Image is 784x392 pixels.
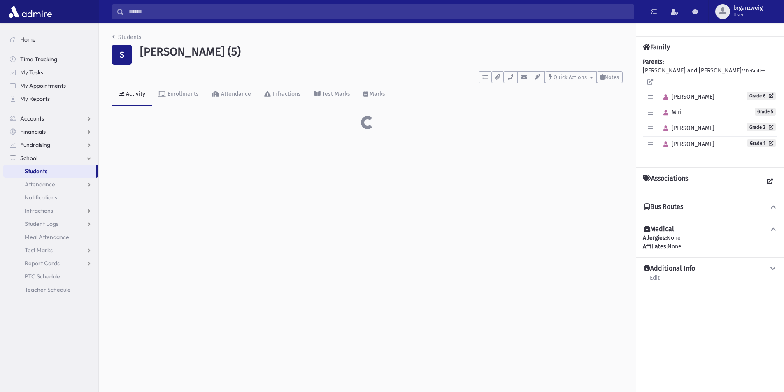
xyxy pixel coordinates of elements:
[25,207,53,214] span: Infractions
[597,71,623,83] button: Notes
[25,181,55,188] span: Attendance
[3,217,98,230] a: Student Logs
[3,270,98,283] a: PTC Schedule
[124,90,145,97] div: Activity
[166,90,199,97] div: Enrollments
[643,242,777,251] div: None
[3,230,98,244] a: Meal Attendance
[733,5,763,12] span: brganzweig
[25,246,53,254] span: Test Marks
[747,139,776,147] a: Grade 1
[3,257,98,270] a: Report Cards
[20,69,43,76] span: My Tasks
[3,112,98,125] a: Accounts
[3,151,98,165] a: School
[3,138,98,151] a: Fundraising
[205,83,258,106] a: Attendance
[112,83,152,106] a: Activity
[545,71,597,83] button: Quick Actions
[112,34,142,41] a: Students
[7,3,54,20] img: AdmirePro
[660,109,682,116] span: Miri
[20,36,36,43] span: Home
[733,12,763,18] span: User
[605,74,619,80] span: Notes
[25,286,71,293] span: Teacher Schedule
[25,220,58,227] span: Student Logs
[649,273,660,288] a: Edit
[644,225,674,234] h4: Medical
[219,90,251,97] div: Attendance
[3,79,98,92] a: My Appointments
[112,33,142,45] nav: breadcrumb
[643,234,777,251] div: None
[747,92,776,100] a: Grade 6
[643,43,670,51] h4: Family
[25,260,60,267] span: Report Cards
[554,74,587,80] span: Quick Actions
[3,204,98,217] a: Infractions
[140,45,623,59] h1: [PERSON_NAME] (5)
[20,141,50,148] span: Fundraising
[643,243,668,250] b: Affiliates:
[644,203,683,211] h4: Bus Routes
[368,90,385,97] div: Marks
[307,83,357,106] a: Test Marks
[124,4,634,19] input: Search
[763,174,777,189] a: View all Associations
[20,56,57,63] span: Time Tracking
[321,90,350,97] div: Test Marks
[755,108,776,116] span: Grade 5
[643,58,664,65] b: Parents:
[644,264,695,273] h4: Additional Info
[3,33,98,46] a: Home
[20,154,37,162] span: School
[660,141,714,148] span: [PERSON_NAME]
[643,58,777,161] div: [PERSON_NAME] and [PERSON_NAME]
[747,123,776,131] a: Grade 2
[660,125,714,132] span: [PERSON_NAME]
[643,264,777,273] button: Additional Info
[643,174,688,189] h4: Associations
[152,83,205,106] a: Enrollments
[643,225,777,234] button: Medical
[3,178,98,191] a: Attendance
[3,165,96,178] a: Students
[643,234,667,241] b: Allergies:
[3,244,98,257] a: Test Marks
[3,66,98,79] a: My Tasks
[20,82,66,89] span: My Appointments
[357,83,392,106] a: Marks
[112,45,132,65] div: S
[25,194,57,201] span: Notifications
[25,167,47,175] span: Students
[25,273,60,280] span: PTC Schedule
[271,90,301,97] div: Infractions
[3,191,98,204] a: Notifications
[20,128,46,135] span: Financials
[3,125,98,138] a: Financials
[3,53,98,66] a: Time Tracking
[643,203,777,211] button: Bus Routes
[3,283,98,296] a: Teacher Schedule
[3,92,98,105] a: My Reports
[20,95,50,102] span: My Reports
[258,83,307,106] a: Infractions
[660,93,714,100] span: [PERSON_NAME]
[20,115,44,122] span: Accounts
[25,233,69,241] span: Meal Attendance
